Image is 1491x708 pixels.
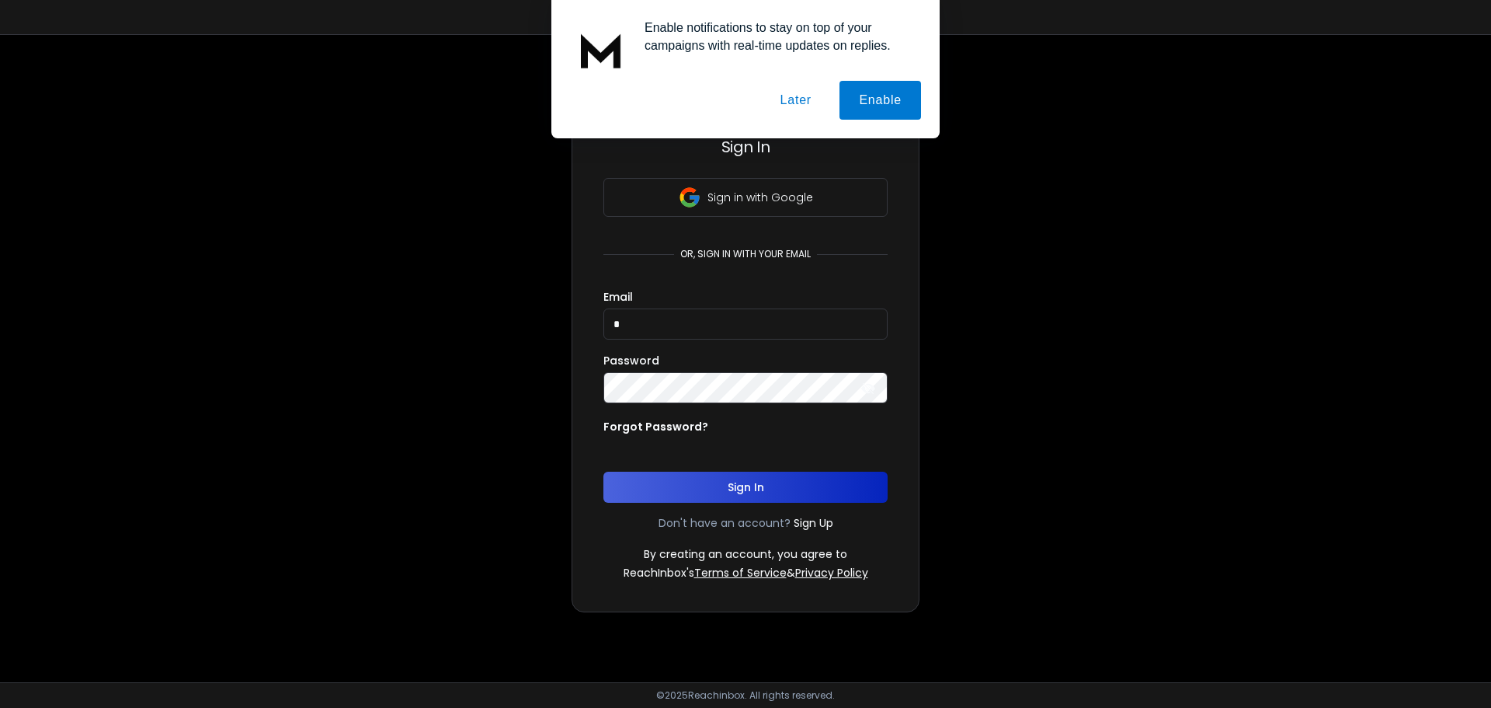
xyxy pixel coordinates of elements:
[632,19,921,54] div: Enable notifications to stay on top of your campaigns with real-time updates on replies.
[795,565,868,581] a: Privacy Policy
[674,248,817,260] p: or, sign in with your email
[794,515,833,531] a: Sign Up
[659,515,791,531] p: Don't have an account?
[603,355,659,366] label: Password
[760,81,830,120] button: Later
[603,291,633,302] label: Email
[603,472,888,503] button: Sign In
[656,689,835,702] p: © 2025 Reachinbox. All rights reserved.
[603,136,888,158] h3: Sign In
[694,565,787,581] a: Terms of Service
[839,81,921,120] button: Enable
[603,419,708,434] p: Forgot Password?
[707,190,813,205] p: Sign in with Google
[624,565,868,581] p: ReachInbox's &
[603,178,888,217] button: Sign in with Google
[644,546,847,562] p: By creating an account, you agree to
[570,19,632,81] img: notification icon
